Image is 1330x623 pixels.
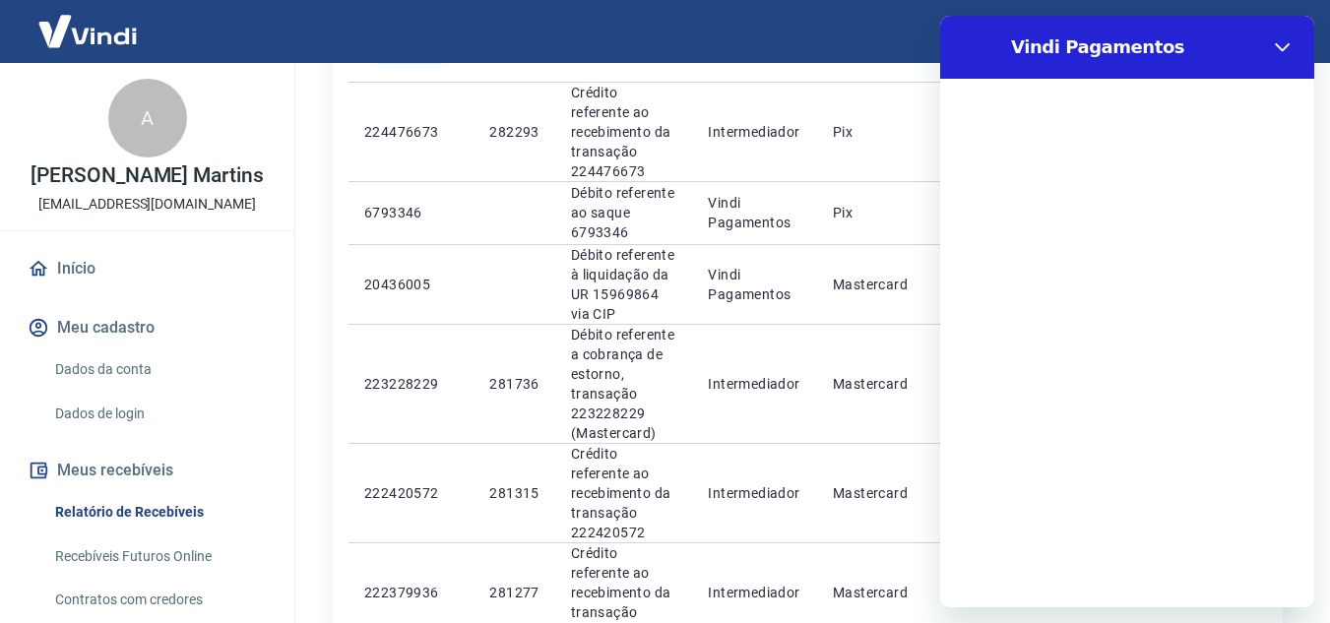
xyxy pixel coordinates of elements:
[1235,14,1306,50] button: Sair
[708,122,801,142] p: Intermediador
[24,247,271,290] a: Início
[24,1,152,61] img: Vindi
[708,374,801,394] p: Intermediador
[38,194,256,215] p: [EMAIL_ADDRESS][DOMAIN_NAME]
[489,483,538,503] p: 281315
[940,16,1314,607] iframe: Janela de mensagens
[571,325,677,443] p: Débito referente a cobrança de estorno, transação 223228229 (Mastercard)
[708,265,801,304] p: Vindi Pagamentos
[571,183,677,242] p: Débito referente ao saque 6793346
[364,483,458,503] p: 222420572
[571,83,677,181] p: Crédito referente ao recebimento da transação 224476673
[47,394,271,434] a: Dados de login
[364,203,458,222] p: 6793346
[833,583,972,602] p: Mastercard
[833,483,972,503] p: Mastercard
[364,583,458,602] p: 222379936
[571,444,677,542] p: Crédito referente ao recebimento da transação 222420572
[47,349,271,390] a: Dados da conta
[364,374,458,394] p: 223228229
[364,122,458,142] p: 224476673
[708,483,801,503] p: Intermediador
[108,79,187,157] div: A
[489,122,538,142] p: 282293
[833,203,972,222] p: Pix
[708,193,801,232] p: Vindi Pagamentos
[489,374,538,394] p: 281736
[47,536,271,577] a: Recebíveis Futuros Online
[47,580,271,620] a: Contratos com credores
[833,374,972,394] p: Mastercard
[708,583,801,602] p: Intermediador
[24,306,271,349] button: Meu cadastro
[31,165,264,186] p: [PERSON_NAME] Martins
[833,122,972,142] p: Pix
[571,245,677,324] p: Débito referente à liquidação da UR 15969864 via CIP
[364,275,458,294] p: 20436005
[489,583,538,602] p: 281277
[833,275,972,294] p: Mastercard
[47,492,271,532] a: Relatório de Recebíveis
[24,449,271,492] button: Meus recebíveis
